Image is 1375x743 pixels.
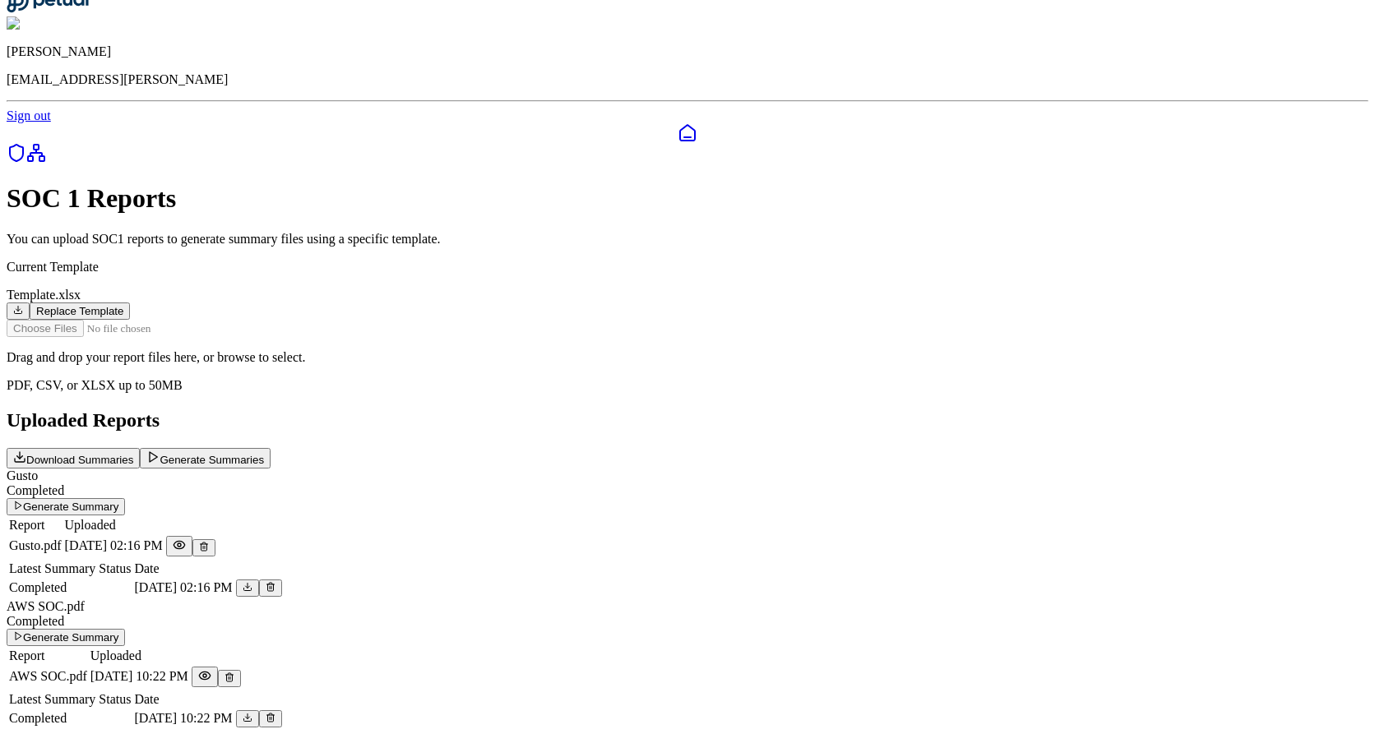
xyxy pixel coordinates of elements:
div: Template.xlsx [7,288,1368,302]
img: Shekhar Khedekar [7,16,118,31]
h1: SOC 1 Reports [7,183,1368,214]
button: Preview File (hover for quick preview, click for full view) [192,667,218,687]
td: Uploaded [90,648,189,664]
p: [PERSON_NAME] [7,44,1368,59]
td: Date [133,691,233,708]
a: SOC [7,151,26,165]
a: Integrations [26,151,46,165]
div: Gusto [7,468,1368,483]
h2: Uploaded Reports [7,409,1368,431]
button: Download Template [7,302,30,320]
td: [DATE] 02:16 PM [133,579,233,598]
td: Report [8,648,88,664]
p: You can upload SOC1 reports to generate summary files using a specific template. [7,232,1368,247]
button: Delete Report [218,670,241,687]
button: Download generated summary [236,710,259,727]
p: Current Template [7,260,1368,275]
td: Report [8,517,62,533]
button: Generate Summary [7,629,125,646]
div: Completed [7,614,1368,629]
div: AWS SOC.pdf [7,599,1368,614]
a: Dashboard [7,123,1368,143]
button: Preview File (hover for quick preview, click for full view) [166,536,192,556]
p: [EMAIL_ADDRESS][PERSON_NAME] [7,72,1368,87]
td: Uploaded [64,517,164,533]
a: Sign out [7,108,51,122]
td: [DATE] 02:16 PM [64,535,164,557]
button: Delete generated summary [259,579,282,597]
td: Date [133,561,233,577]
a: Go to Dashboard [7,2,89,16]
button: Download generated summary [236,579,259,597]
button: Replace Template [30,302,130,320]
button: Delete Report [192,539,215,556]
button: Generate Summaries [140,448,271,468]
div: Completed [7,483,1368,498]
td: [DATE] 10:22 PM [133,709,233,728]
p: PDF, CSV, or XLSX up to 50MB [7,378,1368,393]
td: Latest Summary Status [8,561,132,577]
div: Completed [9,580,131,595]
td: Latest Summary Status [8,691,132,708]
div: Completed [9,711,131,726]
td: Gusto.pdf [8,535,62,557]
td: AWS SOC.pdf [8,666,88,688]
button: Download Summaries [7,448,140,468]
button: Delete generated summary [259,710,282,727]
td: [DATE] 10:22 PM [90,666,189,688]
p: Drag and drop your report files here, or browse to select. [7,350,1368,365]
button: Generate Summary [7,498,125,515]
